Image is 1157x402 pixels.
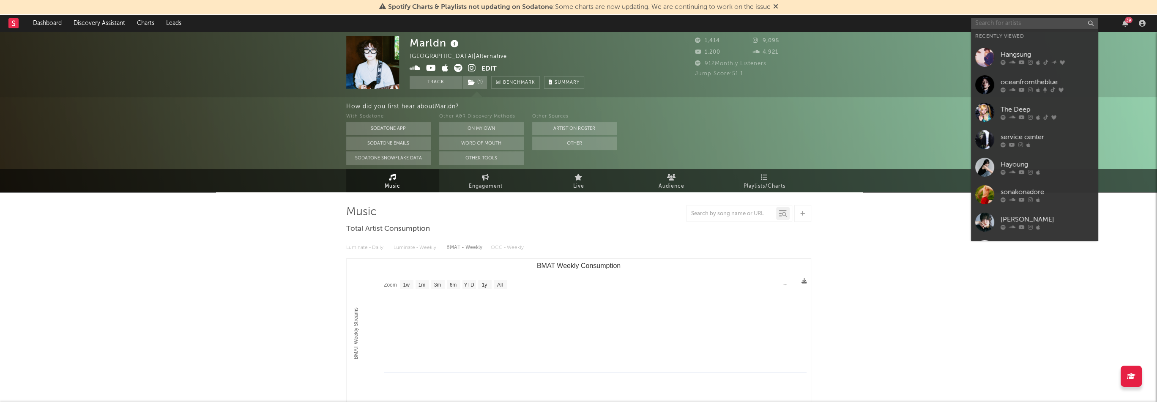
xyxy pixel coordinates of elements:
[971,18,1098,29] input: Search for artists
[687,211,776,217] input: Search by song name or URL
[659,181,684,191] span: Audience
[718,169,811,192] a: Playlists/Charts
[346,122,431,135] button: Sodatone App
[532,169,625,192] a: Live
[625,169,718,192] a: Audience
[1001,159,1094,170] div: Hayoung
[971,153,1098,181] a: Hayoung
[1001,187,1094,197] div: sonakonadore
[971,44,1098,71] a: Hangsung
[464,282,474,288] text: YTD
[1001,49,1094,60] div: Hangsung
[744,181,785,191] span: Playlists/Charts
[1001,214,1094,224] div: [PERSON_NAME]
[353,307,358,359] text: BMAT Weekly Streams
[532,112,617,122] div: Other Sources
[346,137,431,150] button: Sodatone Emails
[532,137,617,150] button: Other
[695,71,743,77] span: Jump Score: 51.1
[410,52,517,62] div: [GEOGRAPHIC_DATA] | Alternative
[388,4,553,11] span: Spotify Charts & Playlists not updating on Sodatone
[439,169,532,192] a: Engagement
[418,282,425,288] text: 1m
[1001,132,1094,142] div: service center
[773,4,778,11] span: Dismiss
[695,61,766,66] span: 912 Monthly Listeners
[463,76,487,89] button: (1)
[439,122,524,135] button: On My Own
[555,80,580,85] span: Summary
[491,76,540,89] a: Benchmark
[385,181,400,191] span: Music
[971,181,1098,208] a: sonakonadore
[410,36,461,50] div: Marldn
[346,169,439,192] a: Music
[753,38,779,44] span: 9,095
[469,181,503,191] span: Engagement
[439,112,524,122] div: Other A&R Discovery Methods
[1001,104,1094,115] div: The Deep
[971,71,1098,98] a: oceanfromtheblue
[131,15,160,32] a: Charts
[481,64,497,74] button: Edit
[439,151,524,165] button: Other Tools
[544,76,584,89] button: Summary
[695,49,720,55] span: 1,200
[971,126,1098,153] a: service center
[346,112,431,122] div: With Sodatone
[346,151,431,165] button: Sodatone Snowflake Data
[449,282,457,288] text: 6m
[434,282,441,288] text: 3m
[346,224,430,234] span: Total Artist Consumption
[384,282,397,288] text: Zoom
[497,282,502,288] text: All
[971,98,1098,126] a: The Deep
[27,15,68,32] a: Dashboard
[695,38,720,44] span: 1,414
[481,282,487,288] text: 1y
[536,262,620,269] text: BMAT Weekly Consumption
[439,137,524,150] button: Word Of Mouth
[971,208,1098,236] a: [PERSON_NAME]
[1001,77,1094,87] div: oceanfromtheblue
[753,49,778,55] span: 4,921
[532,122,617,135] button: Artist on Roster
[410,76,462,89] button: Track
[68,15,131,32] a: Discovery Assistant
[160,15,187,32] a: Leads
[782,282,788,287] text: →
[971,236,1098,263] a: Idiots
[1122,20,1128,27] button: 39
[462,76,487,89] span: ( 1 )
[573,181,584,191] span: Live
[1125,17,1132,23] div: 39
[388,4,771,11] span: : Some charts are now updating. We are continuing to work on the issue
[975,31,1094,41] div: Recently Viewed
[403,282,410,288] text: 1w
[503,78,535,88] span: Benchmark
